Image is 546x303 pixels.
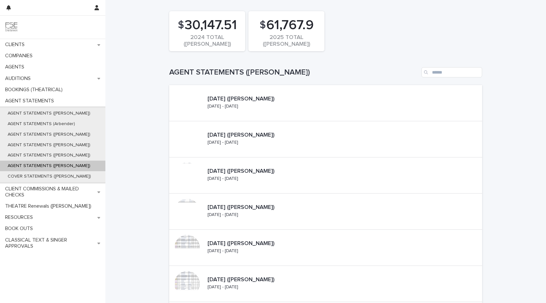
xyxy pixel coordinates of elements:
[208,168,305,175] p: [DATE] ([PERSON_NAME])
[169,157,482,194] a: [DATE] ([PERSON_NAME])[DATE] - [DATE]
[208,176,238,181] p: [DATE] - [DATE]
[208,96,305,103] p: [DATE] ([PERSON_NAME])
[3,42,30,48] p: CLIENTS
[208,140,238,145] p: [DATE] - [DATE]
[180,34,234,48] div: 2024 TOTAL ([PERSON_NAME])
[3,153,95,158] p: AGENT STATEMENTS ([PERSON_NAME])
[3,186,97,198] p: CLIENT COMMISSIONS & MAILED CHECKS
[208,248,238,254] p: [DATE] - [DATE]
[208,284,238,290] p: [DATE] - [DATE]
[3,226,38,232] p: BOOK OUTS
[3,121,80,127] p: AGENT STATEMENTS (Arbender)
[169,194,482,230] a: [DATE] ([PERSON_NAME])[DATE] - [DATE]
[3,203,96,209] p: THEATRE Renewals ([PERSON_NAME])
[3,87,68,93] p: BOOKINGS (THEATRICAL)
[259,34,314,48] div: 2025 TOTAL ([PERSON_NAME])
[3,76,36,82] p: AUDITIONS
[3,163,95,169] p: AGENT STATEMENTS ([PERSON_NAME])
[208,204,305,211] p: [DATE] ([PERSON_NAME])
[169,230,482,266] a: [DATE] ([PERSON_NAME])[DATE] - [DATE]
[208,132,305,139] p: [DATE] ([PERSON_NAME])
[3,174,96,179] p: COVER STATEMENTS ([PERSON_NAME])
[3,214,38,220] p: RESOURCES
[5,21,18,34] img: 9JgRvJ3ETPGCJDhvPVA5
[185,17,237,33] span: 30,147.51
[3,98,59,104] p: AGENT STATEMENTS
[3,142,95,148] p: AGENT STATEMENTS ([PERSON_NAME])
[169,68,419,77] h1: AGENT STATEMENTS ([PERSON_NAME])
[3,132,95,137] p: AGENT STATEMENTS ([PERSON_NAME])
[208,240,305,247] p: [DATE] ([PERSON_NAME])
[169,85,482,121] a: [DATE] ([PERSON_NAME])[DATE] - [DATE]
[169,121,482,157] a: [DATE] ([PERSON_NAME])[DATE] - [DATE]
[421,67,482,77] input: Search
[3,64,29,70] p: AGENTS
[266,17,314,33] span: 61,767.9
[3,53,38,59] p: COMPANIES
[260,19,266,31] span: $
[3,237,97,249] p: CLASSICAL TEXT & SINGER APPROVALS
[3,111,95,116] p: AGENT STATEMENTS ([PERSON_NAME])
[178,19,184,31] span: $
[208,212,238,218] p: [DATE] - [DATE]
[208,104,238,109] p: [DATE] - [DATE]
[208,276,305,283] p: [DATE] ([PERSON_NAME])
[169,266,482,302] a: [DATE] ([PERSON_NAME])[DATE] - [DATE]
